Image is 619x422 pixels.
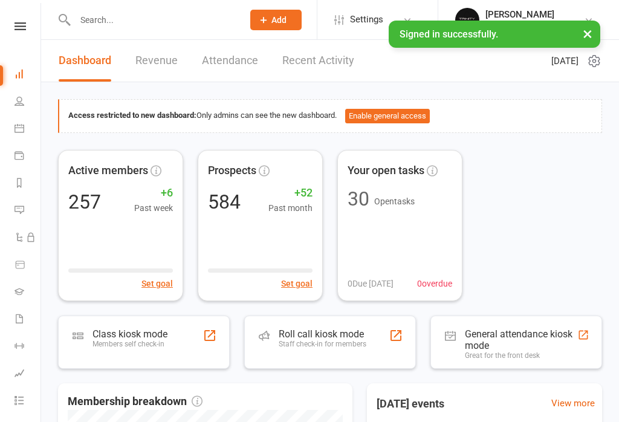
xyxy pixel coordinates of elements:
[15,89,42,116] a: People
[485,20,554,31] div: Trinity BJJ Pty Ltd
[279,340,366,348] div: Staff check-in for members
[348,277,394,290] span: 0 Due [DATE]
[465,328,577,351] div: General attendance kiosk mode
[400,28,498,40] span: Signed in successfully.
[68,192,101,212] div: 257
[208,192,241,212] div: 584
[134,184,173,202] span: +6
[59,40,111,82] a: Dashboard
[141,277,173,290] button: Set goal
[202,40,258,82] a: Attendance
[68,109,592,123] div: Only admins can see the new dashboard.
[15,361,42,388] a: Assessments
[271,15,287,25] span: Add
[135,40,178,82] a: Revenue
[348,162,424,180] span: Your open tasks
[577,21,598,47] button: ×
[551,54,578,68] span: [DATE]
[279,328,366,340] div: Roll call kiosk mode
[15,252,42,279] a: Product Sales
[281,277,313,290] button: Set goal
[68,111,196,120] strong: Access restricted to new dashboard:
[268,184,313,202] span: +52
[92,328,167,340] div: Class kiosk mode
[134,201,173,215] span: Past week
[15,143,42,170] a: Payments
[350,6,383,33] span: Settings
[68,162,148,180] span: Active members
[282,40,354,82] a: Recent Activity
[208,162,256,180] span: Prospects
[15,170,42,198] a: Reports
[417,277,452,290] span: 0 overdue
[348,189,369,209] div: 30
[367,393,454,415] h3: [DATE] events
[268,201,313,215] span: Past month
[455,8,479,32] img: thumb_image1712106278.png
[465,351,577,360] div: Great for the front desk
[15,116,42,143] a: Calendar
[68,393,203,411] span: Membership breakdown
[551,396,595,411] a: View more
[71,11,235,28] input: Search...
[374,196,415,206] span: Open tasks
[345,109,430,123] button: Enable general access
[250,10,302,30] button: Add
[92,340,167,348] div: Members self check-in
[15,62,42,89] a: Dashboard
[485,9,554,20] div: [PERSON_NAME]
